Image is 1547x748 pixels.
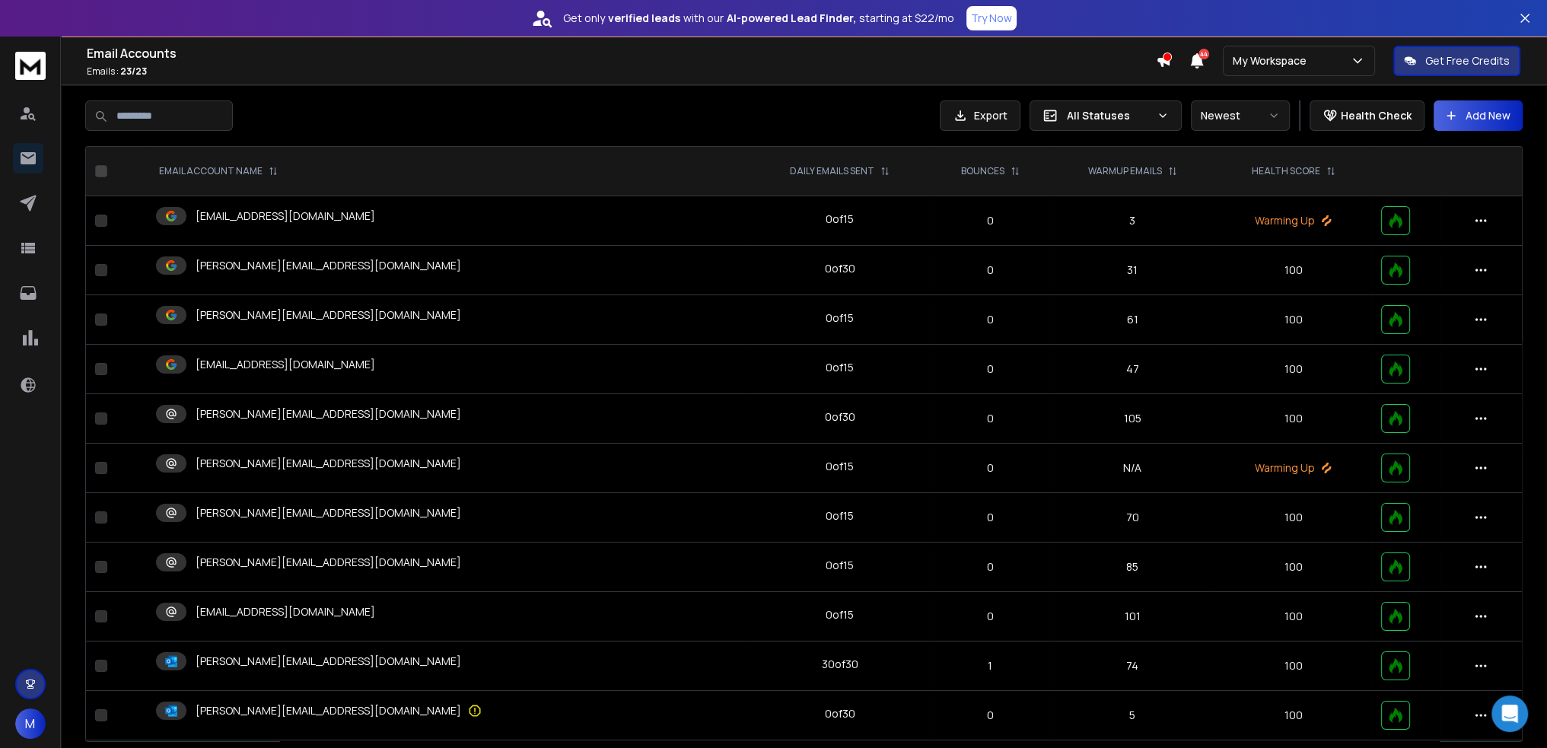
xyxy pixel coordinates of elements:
div: 0 of 30 [825,261,855,276]
span: 44 [1198,49,1209,59]
button: Add New [1434,100,1523,131]
p: 0 [939,213,1041,228]
p: Get only with our starting at $22/mo [563,11,954,26]
p: 0 [939,263,1041,278]
div: 0 of 15 [826,607,854,622]
p: BOUNCES [961,165,1004,177]
td: 85 [1050,543,1214,592]
p: [EMAIL_ADDRESS][DOMAIN_NAME] [196,604,375,619]
div: 0 of 15 [826,459,854,474]
p: [PERSON_NAME][EMAIL_ADDRESS][DOMAIN_NAME] [196,258,461,273]
p: [EMAIL_ADDRESS][DOMAIN_NAME] [196,357,375,372]
p: Warming Up [1224,213,1362,228]
button: Get Free Credits [1393,46,1520,76]
div: 0 of 15 [826,558,854,573]
p: My Workspace [1233,53,1313,68]
button: M [15,708,46,739]
strong: AI-powered Lead Finder, [727,11,856,26]
p: 0 [939,559,1041,575]
td: N/A [1050,444,1214,493]
p: Emails : [87,65,1156,78]
p: Warming Up [1224,460,1362,476]
p: 0 [939,510,1041,525]
td: 3 [1050,196,1214,246]
p: 0 [939,708,1041,723]
p: 0 [939,361,1041,377]
td: 100 [1214,592,1371,641]
td: 100 [1214,345,1371,394]
div: 0 of 15 [826,508,854,524]
p: Get Free Credits [1425,53,1510,68]
span: 23 / 23 [120,65,147,78]
td: 100 [1214,641,1371,691]
td: 101 [1050,592,1214,641]
p: All Statuses [1067,108,1151,123]
div: 30 of 30 [822,657,858,672]
div: 0 of 15 [826,212,854,227]
div: Open Intercom Messenger [1491,695,1528,732]
p: 0 [939,411,1041,426]
p: 0 [939,609,1041,624]
td: 47 [1050,345,1214,394]
td: 105 [1050,394,1214,444]
p: [EMAIL_ADDRESS][DOMAIN_NAME] [196,208,375,224]
h1: Email Accounts [87,44,1156,62]
p: WARMUP EMAILS [1088,165,1162,177]
td: 31 [1050,246,1214,295]
p: 1 [939,658,1041,673]
strong: verified leads [608,11,680,26]
p: Health Check [1341,108,1412,123]
td: 100 [1214,295,1371,345]
button: Newest [1191,100,1290,131]
td: 100 [1214,394,1371,444]
p: [PERSON_NAME][EMAIL_ADDRESS][DOMAIN_NAME] [196,555,461,570]
div: EMAIL ACCOUNT NAME [159,165,278,177]
p: 0 [939,312,1041,327]
td: 100 [1214,691,1371,740]
td: 100 [1214,543,1371,592]
td: 74 [1050,641,1214,691]
td: 100 [1214,246,1371,295]
p: [PERSON_NAME][EMAIL_ADDRESS][DOMAIN_NAME] [196,703,461,718]
button: Export [940,100,1020,131]
p: [PERSON_NAME][EMAIL_ADDRESS][DOMAIN_NAME] [196,307,461,323]
td: 70 [1050,493,1214,543]
p: 0 [939,460,1041,476]
p: HEALTH SCORE [1252,165,1320,177]
p: [PERSON_NAME][EMAIL_ADDRESS][DOMAIN_NAME] [196,406,461,422]
p: DAILY EMAILS SENT [790,165,874,177]
button: Try Now [966,6,1017,30]
img: logo [15,52,46,80]
div: 0 of 30 [825,409,855,425]
td: 61 [1050,295,1214,345]
td: 100 [1214,493,1371,543]
p: [PERSON_NAME][EMAIL_ADDRESS][DOMAIN_NAME] [196,505,461,520]
p: Try Now [971,11,1012,26]
p: [PERSON_NAME][EMAIL_ADDRESS][DOMAIN_NAME] [196,654,461,669]
div: 0 of 15 [826,310,854,326]
button: Health Check [1310,100,1424,131]
div: 0 of 30 [825,706,855,721]
p: [PERSON_NAME][EMAIL_ADDRESS][DOMAIN_NAME] [196,456,461,471]
td: 5 [1050,691,1214,740]
div: 0 of 15 [826,360,854,375]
